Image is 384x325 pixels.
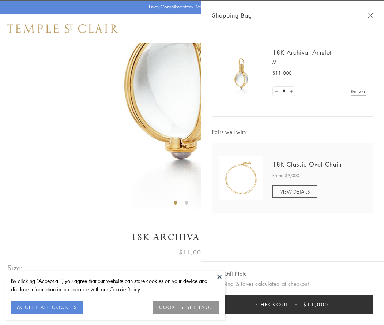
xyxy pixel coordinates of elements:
[212,128,373,136] span: Pairs well with
[219,156,263,200] img: N88865-OV18
[7,231,377,244] h1: 18K Archival Amulet
[272,70,292,77] span: $11,000
[212,269,247,278] button: Add Gift Note
[272,185,317,198] a: VIEW DETAILS
[272,59,366,66] p: M
[351,87,366,95] a: Remove
[272,48,332,56] a: 18K Archival Amulet
[7,262,23,274] span: Size:
[212,279,373,288] p: Shipping & taxes calculated at checkout
[256,300,289,309] span: Checkout
[368,13,373,18] button: Close Shopping Bag
[273,87,280,96] a: Set quantity to 0
[7,24,118,33] img: Temple St. Clair
[287,87,295,96] a: Set quantity to 2
[212,11,252,20] span: Shopping Bag
[219,51,263,95] img: 18K Archival Amulet
[272,172,299,179] span: From: $9,000
[11,301,83,314] button: ACCEPT ALL COOKIES
[303,300,329,309] span: $11,000
[153,301,219,314] button: COOKIES SETTINGS
[280,188,310,195] span: VIEW DETAILS
[212,295,373,314] button: Checkout $11,000
[11,277,219,294] div: By clicking “Accept all”, you agree that our website can store cookies on your device and disclos...
[179,247,205,257] span: $11,000
[149,3,232,11] p: Enjoy Complimentary Delivery & Returns
[272,160,342,168] a: 18K Classic Oval Chain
